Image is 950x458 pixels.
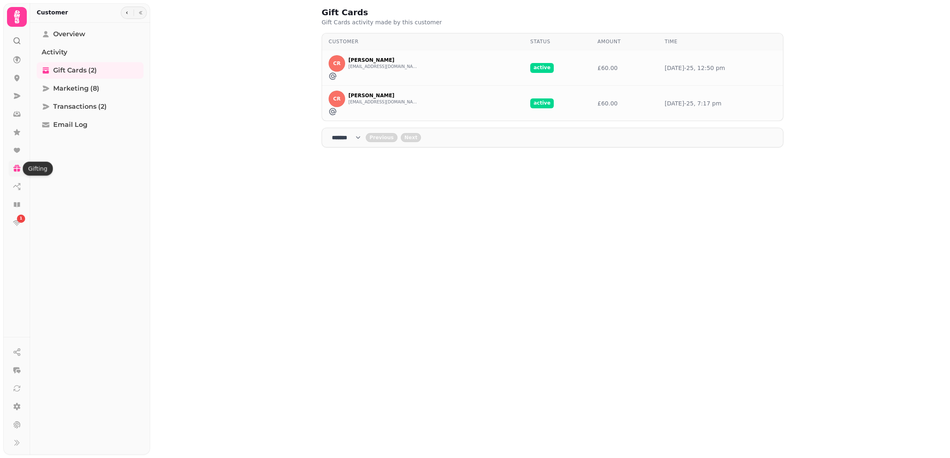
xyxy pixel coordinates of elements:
[665,99,776,107] div: [DATE]-25, 7:17 pm
[37,80,143,97] a: Marketing (8)
[20,216,22,222] span: 1
[53,102,107,112] span: Transactions (2)
[530,98,554,108] span: active
[665,38,776,45] div: Time
[530,38,584,45] div: Status
[366,133,397,142] button: back
[333,61,341,66] span: CR
[9,215,25,231] a: 1
[665,64,776,72] div: [DATE]-25, 12:50 pm
[322,18,533,26] p: Gift Cards activity made by this customer
[597,64,651,72] div: £60.00
[401,133,421,142] button: next
[333,96,341,102] span: CR
[30,23,150,455] nav: Tabs
[53,65,97,75] span: Gift Cards (2)
[37,117,143,133] a: Email Log
[37,44,143,61] a: Activity
[348,63,419,70] button: [EMAIL_ADDRESS][DOMAIN_NAME]
[530,63,554,73] span: active
[348,92,419,99] p: [PERSON_NAME]
[322,128,783,147] nav: Pagination
[329,38,517,45] div: Customer
[329,107,337,116] button: Send to
[42,47,67,57] span: Activity
[348,99,419,105] button: [EMAIL_ADDRESS][DOMAIN_NAME]
[404,135,418,140] span: Next
[37,8,68,16] h2: Customer
[329,72,337,80] button: Send to
[23,161,53,175] div: Gifting
[37,26,143,42] a: Overview
[53,120,87,130] span: Email Log
[322,7,480,18] h2: Gift Cards
[348,57,419,63] p: [PERSON_NAME]
[37,62,143,79] a: Gift Cards (2)
[597,38,651,45] div: Amount
[53,29,85,39] span: Overview
[37,98,143,115] a: Transactions (2)
[53,84,99,93] span: Marketing (8)
[597,99,651,107] div: £60.00
[369,135,394,140] span: Previous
